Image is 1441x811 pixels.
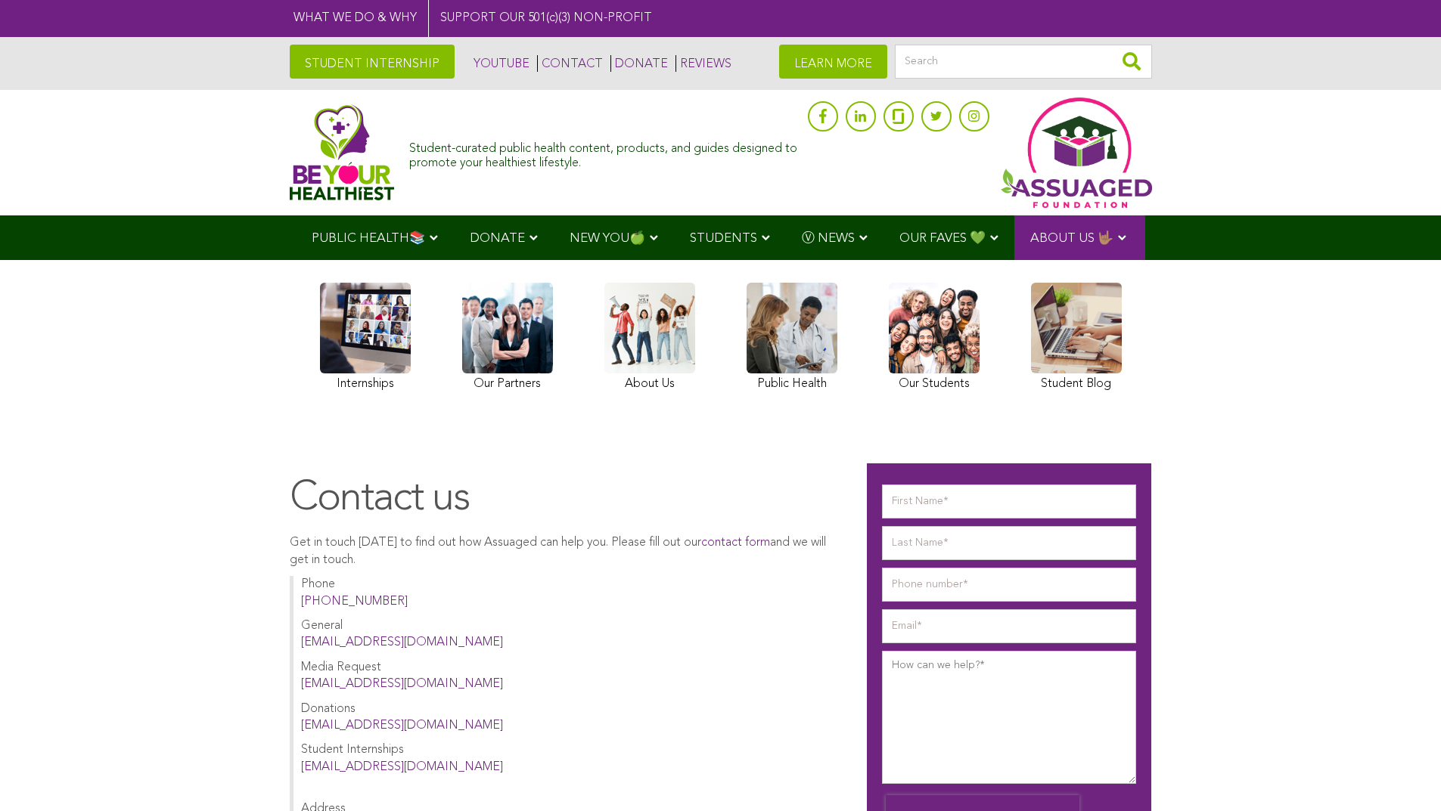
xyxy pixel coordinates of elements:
[312,232,425,245] span: PUBLIC HEALTH📚
[690,232,757,245] span: STUDENTS
[1030,232,1113,245] span: ABOUT US 🤟🏽
[899,232,986,245] span: OUR FAVES 💚
[470,232,525,245] span: DONATE
[882,526,1136,560] input: Last Name*
[301,701,837,735] p: Donations
[882,568,1136,602] input: Phone number*
[301,618,837,652] p: General
[290,475,837,524] h1: Contact us
[290,534,837,568] p: Get in touch [DATE] to find out how Assuaged can help you. Please fill out our and we will get in...
[290,215,1152,260] div: Navigation Menu
[301,636,503,648] a: [EMAIL_ADDRESS][DOMAIN_NAME]
[301,761,503,773] a: [EMAIL_ADDRESS][DOMAIN_NAME]
[882,609,1136,643] input: Email*
[779,45,887,79] a: LEARN MORE
[470,55,530,72] a: YOUTUBE
[301,678,503,690] a: [EMAIL_ADDRESS][DOMAIN_NAME]
[802,232,855,245] span: Ⓥ NEWS
[301,720,503,732] a: [EMAIL_ADDRESS][DOMAIN_NAME]
[409,135,800,171] div: Student-curated public health content, products, and guides designed to promote your healthiest l...
[675,55,731,72] a: REVIEWS
[301,576,837,610] p: Phone
[301,659,837,693] p: Media Request
[701,537,770,549] a: contact form
[537,55,603,72] a: CONTACT
[290,45,455,79] a: STUDENT INTERNSHIP
[1365,738,1441,811] iframe: Chat Widget
[301,596,408,608] a: [PHONE_NUMBER]
[893,109,903,124] img: glassdoor
[570,232,645,245] span: NEW YOU🍏
[610,55,668,72] a: DONATE
[882,484,1136,518] input: First Name*
[1001,98,1152,208] img: Assuaged App
[895,45,1152,79] input: Search
[290,104,395,200] img: Assuaged
[301,741,837,775] p: Student Internships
